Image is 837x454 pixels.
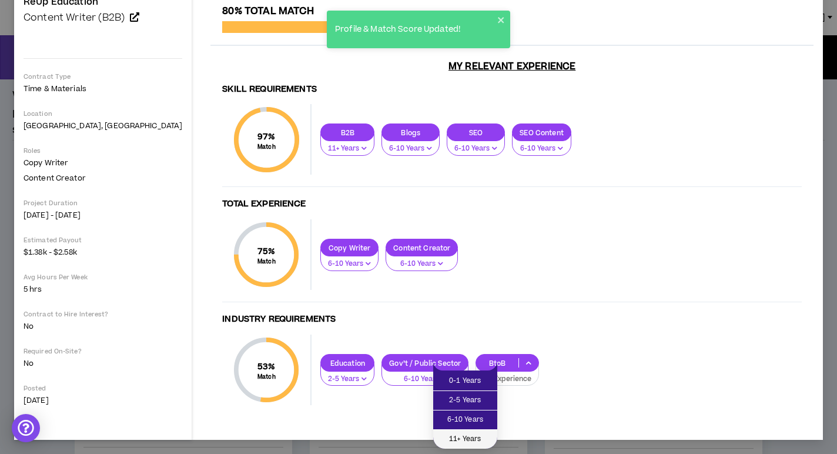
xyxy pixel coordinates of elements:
p: SEO Content [513,128,571,137]
div: Profile & Match Score Updated! [332,20,497,39]
span: 0-1 Years [440,375,490,388]
p: Gov’t / Public Sector [382,359,468,368]
p: $1.38k - $2.58k [24,247,182,258]
h4: Total Experience [222,199,802,210]
p: B2B [321,128,374,137]
h3: My Relevant Experience [210,61,813,72]
button: 6-10 Years [381,364,468,386]
p: Blogs [382,128,439,137]
span: Copy Writer [24,158,68,168]
button: No Experience [476,364,539,386]
button: 6-10 Years [512,133,571,156]
p: [GEOGRAPHIC_DATA], [GEOGRAPHIC_DATA] [24,121,182,131]
button: 2-5 Years [320,364,374,386]
button: 6-10 Years [386,249,458,271]
p: No [24,321,182,332]
small: Match [257,143,276,151]
p: Time & Materials [24,84,182,94]
button: 6-10 Years [320,249,379,271]
p: Contract to Hire Interest? [24,310,182,319]
p: No Experience [483,374,531,385]
h4: Skill Requirements [222,84,802,95]
p: [DATE] [24,395,182,406]
span: Content Creator [24,173,86,183]
p: Content Creator [386,243,457,252]
p: 2-5 Years [328,374,367,385]
p: Education [321,359,374,368]
span: 6-10 Years [440,413,490,426]
p: Avg Hours Per Week [24,273,182,282]
span: 53 % [257,360,276,373]
p: 6-10 Years [520,143,564,154]
p: Roles [24,146,182,155]
div: Open Intercom Messenger [12,414,40,442]
span: 2-5 Years [440,394,490,407]
p: 6-10 Years [393,259,450,269]
button: close [497,15,505,25]
p: 6-10 Years [328,259,371,269]
button: 6-10 Years [447,133,505,156]
p: SEO [447,128,504,137]
p: Copy Writer [321,243,378,252]
h4: Industry Requirements [222,314,802,325]
span: 80% Total Match [222,4,313,18]
p: Required On-Site? [24,347,182,356]
p: 6-10 Years [389,374,461,385]
a: Content Writer (B2B) [24,12,182,24]
button: 6-10 Years [381,133,440,156]
span: Content Writer (B2B) [24,11,125,25]
p: 11+ Years [328,143,367,154]
p: 5 hrs [24,284,182,295]
p: BtoB [476,359,518,368]
p: [DATE] - [DATE] [24,210,182,221]
p: 6-10 Years [454,143,497,154]
p: Location [24,109,182,118]
p: Estimated Payout [24,236,182,245]
p: No [24,358,182,369]
p: Posted [24,384,182,393]
p: Project Duration [24,199,182,208]
button: 11+ Years [320,133,374,156]
span: 97 % [257,131,276,143]
p: 6-10 Years [389,143,432,154]
span: 75 % [257,245,276,258]
p: Contract Type [24,72,182,81]
small: Match [257,373,276,381]
small: Match [257,258,276,266]
span: 11+ Years [440,433,490,446]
